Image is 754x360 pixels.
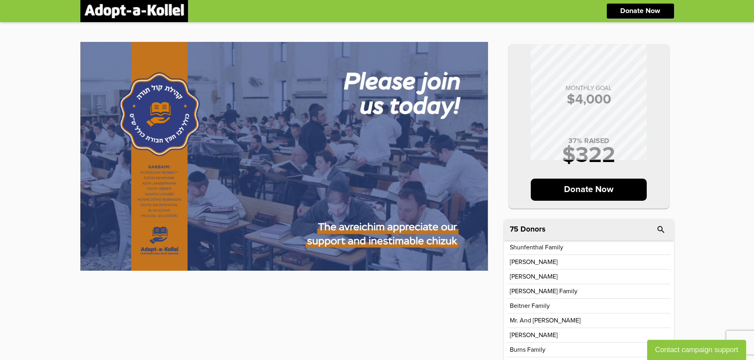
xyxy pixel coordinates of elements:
p: Beitner Family [510,303,550,309]
p: [PERSON_NAME] [510,273,558,280]
p: MONTHLY GOAL [517,85,661,91]
button: Contact campaign support [647,340,746,360]
img: logonobg.png [84,4,184,18]
p: Burns Family [510,347,545,353]
p: Donate Now [620,8,660,15]
p: Donate Now [531,179,647,201]
p: Donors [520,226,545,233]
p: [PERSON_NAME] [510,332,558,338]
p: Mr. and [PERSON_NAME] [510,317,581,324]
p: [PERSON_NAME] Family [510,288,577,294]
i: search [656,225,666,234]
p: Shunfenthal Family [510,244,563,251]
p: $ [517,93,661,106]
span: 75 [510,226,518,233]
img: wIXMKzDbdW.sHfyl5CMYm.jpg [80,42,488,271]
p: [PERSON_NAME] [510,259,558,265]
